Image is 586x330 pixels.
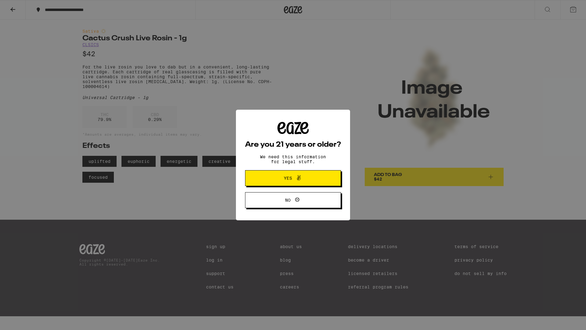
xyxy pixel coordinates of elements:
[548,312,580,327] iframe: Opens a widget where you can find more information
[255,154,331,164] p: We need this information for legal stuff.
[285,198,291,202] span: No
[245,141,341,148] h2: Are you 21 years or older?
[245,170,341,186] button: Yes
[284,176,292,180] span: Yes
[245,192,341,208] button: No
